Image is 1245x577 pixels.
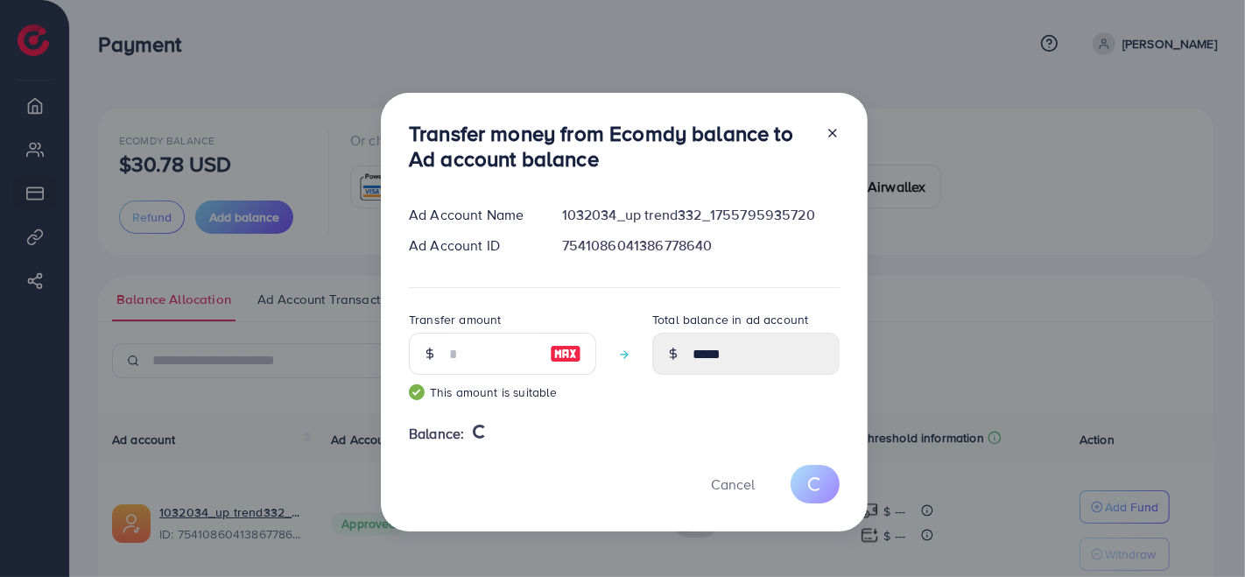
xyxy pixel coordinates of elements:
h3: Transfer money from Ecomdy balance to Ad account balance [409,121,812,172]
span: Cancel [711,475,755,494]
img: guide [409,384,425,400]
label: Transfer amount [409,311,501,328]
label: Total balance in ad account [652,311,808,328]
iframe: Chat [1171,498,1232,564]
small: This amount is suitable [409,383,596,401]
button: Cancel [689,465,777,503]
div: Ad Account ID [395,236,548,256]
div: Ad Account Name [395,205,548,225]
div: 1032034_up trend332_1755795935720 [548,205,854,225]
div: 7541086041386778640 [548,236,854,256]
img: image [550,343,581,364]
span: Balance: [409,424,464,444]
